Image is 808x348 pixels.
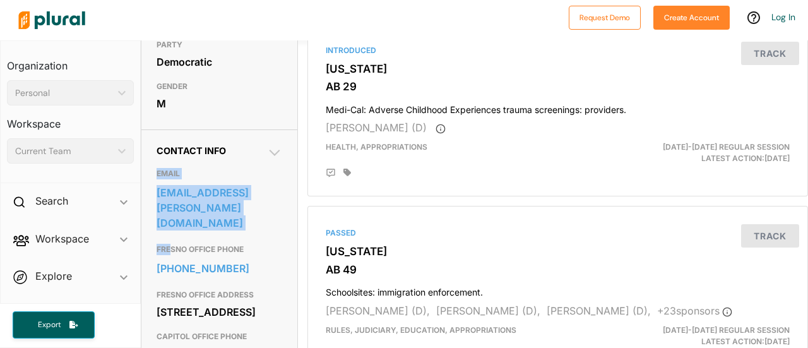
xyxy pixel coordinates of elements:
h2: Search [35,194,68,208]
h3: FRESNO OFFICE ADDRESS [157,287,282,303]
span: [DATE]-[DATE] Regular Session [663,142,790,152]
div: Personal [15,87,113,100]
span: Contact Info [157,145,226,156]
span: [PERSON_NAME] (D), [326,304,430,317]
h3: Organization [7,47,134,75]
button: Create Account [653,6,730,30]
h3: FRESNO OFFICE PHONE [157,242,282,257]
a: [PHONE_NUMBER] [157,259,282,278]
div: Add Position Statement [326,168,336,178]
div: M [157,94,282,113]
div: Add tags [343,168,351,177]
a: [EMAIL_ADDRESS][PERSON_NAME][DOMAIN_NAME] [157,183,282,232]
button: Track [741,42,799,65]
h3: [US_STATE] [326,245,790,258]
span: [PERSON_NAME] (D) [326,121,427,134]
div: Latest Action: [DATE] [638,141,799,164]
div: Latest Action: [DATE] [638,325,799,347]
span: Rules, Judiciary, Education, Appropriations [326,325,516,335]
span: [DATE]-[DATE] Regular Session [663,325,790,335]
div: [STREET_ADDRESS] [157,303,282,321]
h3: GENDER [157,79,282,94]
a: Request Demo [569,10,641,23]
h3: PARTY [157,37,282,52]
div: Introduced [326,45,790,56]
span: Health, Appropriations [326,142,427,152]
button: Track [741,224,799,248]
span: [PERSON_NAME] (D), [547,304,651,317]
h3: AB 49 [326,263,790,276]
a: Log In [771,11,795,23]
a: Create Account [653,10,730,23]
h3: Workspace [7,105,134,133]
span: + 23 sponsor s [657,304,732,317]
span: Export [29,320,69,330]
div: Current Team [15,145,113,158]
div: Democratic [157,52,282,71]
h4: Medi-Cal: Adverse Childhood Experiences trauma screenings: providers. [326,99,790,116]
h4: Schoolsites: immigration enforcement. [326,281,790,298]
button: Request Demo [569,6,641,30]
h3: AB 29 [326,80,790,93]
span: [PERSON_NAME] (D), [436,304,540,317]
div: Passed [326,227,790,239]
h3: [US_STATE] [326,63,790,75]
h3: EMAIL [157,166,282,181]
h3: CAPITOL OFFICE PHONE [157,329,282,344]
button: Export [13,311,95,339]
